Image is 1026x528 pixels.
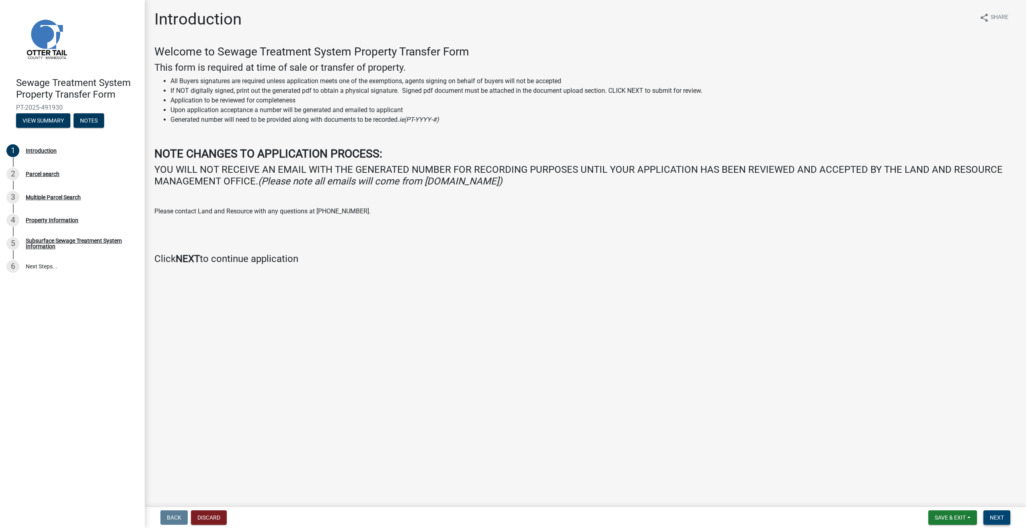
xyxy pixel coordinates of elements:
img: Otter Tail County, Minnesota [16,8,76,69]
div: 6 [6,260,19,273]
button: shareShare [973,10,1015,25]
button: Back [160,510,188,525]
div: 4 [6,214,19,227]
strong: NEXT [176,253,200,264]
li: Application to be reviewed for completeness [170,96,1016,105]
i: (Please note all emails will come from [DOMAIN_NAME]) [258,176,502,187]
li: If NOT digitally signed, print out the generated pdf to obtain a physical signature. Signed pdf d... [170,86,1016,96]
wm-modal-confirm: Notes [74,118,104,124]
h4: YOU WILL NOT RECEIVE AN EMAIL WITH THE GENERATED NUMBER FOR RECORDING PURPOSES UNTIL YOUR APPLICA... [154,164,1016,187]
i: ie(PT-YYYY-#) [399,116,439,123]
div: Property Information [26,217,78,223]
span: Back [167,514,181,521]
div: Introduction [26,148,57,153]
h4: This form is required at time of sale or transfer of property. [154,62,1016,74]
h3: Welcome to Sewage Treatment System Property Transfer Form [154,45,1016,59]
span: Share [991,13,1008,23]
h1: Introduction [154,10,242,29]
h4: Sewage Treatment System Property Transfer Form [16,77,138,100]
li: All Buyers signatures are required unless application meets one of the exemptions, agents signing... [170,76,1016,86]
div: 1 [6,144,19,157]
strong: NOTE CHANGES TO APPLICATION PROCESS: [154,147,382,160]
wm-modal-confirm: Summary [16,118,70,124]
div: Parcel search [26,171,60,177]
p: Please contact Land and Resource with any questions at [PHONE_NUMBER]. [154,207,1016,216]
button: Notes [74,113,104,128]
button: Discard [191,510,227,525]
div: 2 [6,168,19,180]
div: Subsurface Sewage Treatment System Information [26,238,132,249]
h4: Click to continue application [154,253,1016,265]
span: Save & Exit [935,514,966,521]
li: Upon application acceptance a number will be generated and emailed to applicant [170,105,1016,115]
span: Next [990,514,1004,521]
div: 5 [6,237,19,250]
div: Multiple Parcel Search [26,194,81,200]
button: Save & Exit [928,510,977,525]
button: View Summary [16,113,70,128]
span: PT-2025-491930 [16,104,129,111]
button: Next [983,510,1010,525]
div: 3 [6,191,19,204]
i: share [979,13,989,23]
li: Generated number will need to be provided along with documents to be recorded. [170,115,1016,125]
